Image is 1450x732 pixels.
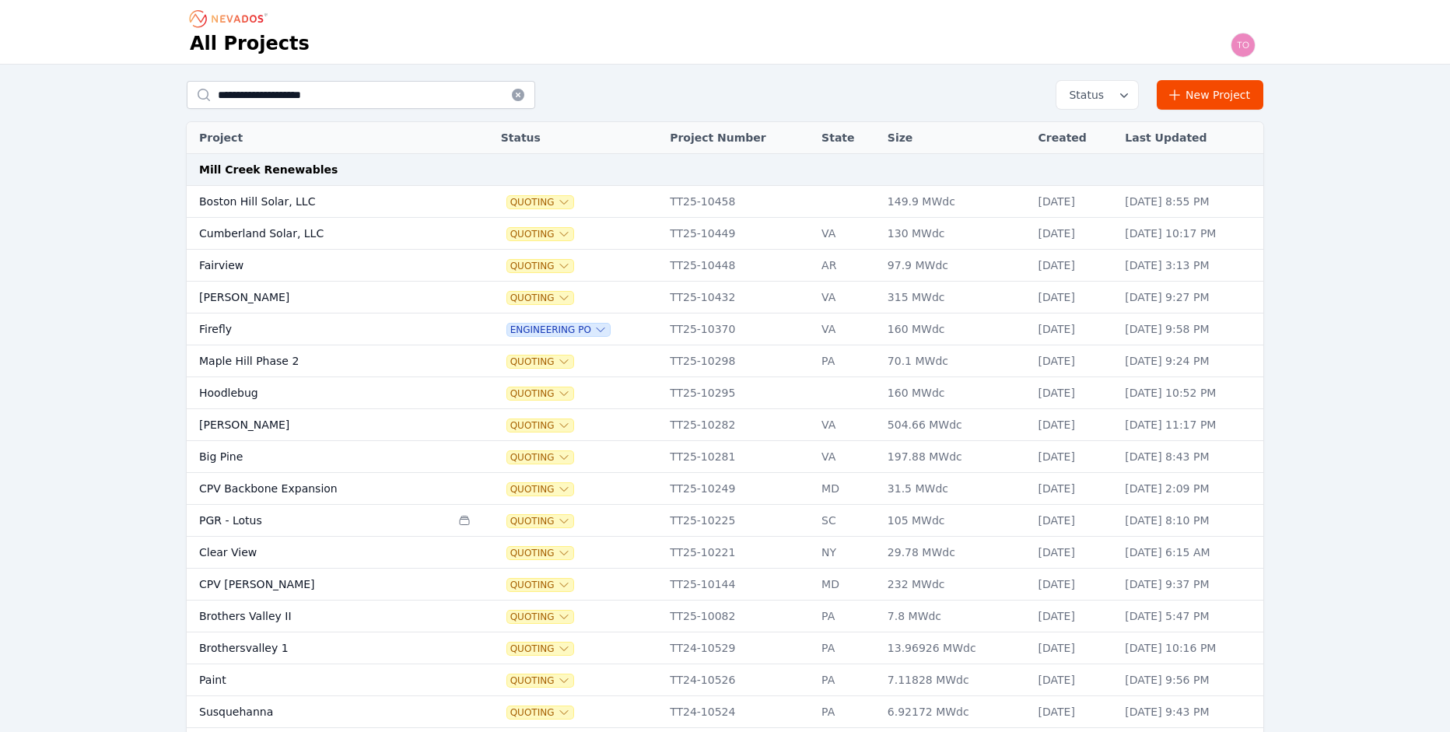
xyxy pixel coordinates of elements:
[187,345,1263,377] tr: Maple Hill Phase 2QuotingTT25-10298PA70.1 MWdc[DATE][DATE] 9:24 PM
[507,515,573,527] span: Quoting
[814,409,880,441] td: VA
[190,31,310,56] h1: All Projects
[880,218,1031,250] td: 130 MWdc
[187,282,1263,313] tr: [PERSON_NAME]QuotingTT25-10432VA315 MWdc[DATE][DATE] 9:27 PM
[187,632,450,664] td: Brothersvalley 1
[507,451,573,464] button: Quoting
[880,409,1031,441] td: 504.66 MWdc
[1117,696,1263,728] td: [DATE] 9:43 PM
[187,441,450,473] td: Big Pine
[814,473,880,505] td: MD
[1031,409,1118,441] td: [DATE]
[187,409,450,441] td: [PERSON_NAME]
[1031,345,1118,377] td: [DATE]
[880,505,1031,537] td: 105 MWdc
[880,473,1031,505] td: 31.5 MWdc
[187,537,1263,569] tr: Clear ViewQuotingTT25-10221NY29.78 MWdc[DATE][DATE] 6:15 AM
[880,377,1031,409] td: 160 MWdc
[507,260,573,272] button: Quoting
[187,473,450,505] td: CPV Backbone Expansion
[507,706,573,719] button: Quoting
[814,122,880,154] th: State
[1117,505,1263,537] td: [DATE] 8:10 PM
[1031,537,1118,569] td: [DATE]
[1117,122,1263,154] th: Last Updated
[814,441,880,473] td: VA
[1031,569,1118,601] td: [DATE]
[1117,632,1263,664] td: [DATE] 10:16 PM
[814,601,880,632] td: PA
[507,355,573,368] button: Quoting
[1117,409,1263,441] td: [DATE] 11:17 PM
[1031,664,1118,696] td: [DATE]
[662,377,814,409] td: TT25-10295
[662,601,814,632] td: TT25-10082
[187,313,1263,345] tr: FireflyEngineering POTT25-10370VA160 MWdc[DATE][DATE] 9:58 PM
[187,186,450,218] td: Boston Hill Solar, LLC
[1031,473,1118,505] td: [DATE]
[187,601,450,632] td: Brothers Valley II
[814,250,880,282] td: AR
[1117,569,1263,601] td: [DATE] 9:37 PM
[662,345,814,377] td: TT25-10298
[1031,313,1118,345] td: [DATE]
[507,419,573,432] span: Quoting
[1117,601,1263,632] td: [DATE] 5:47 PM
[1117,664,1263,696] td: [DATE] 9:56 PM
[187,537,450,569] td: Clear View
[662,313,814,345] td: TT25-10370
[187,664,450,696] td: Paint
[1063,87,1104,103] span: Status
[1117,218,1263,250] td: [DATE] 10:17 PM
[1117,282,1263,313] td: [DATE] 9:27 PM
[814,664,880,696] td: PA
[507,611,573,623] span: Quoting
[1157,80,1263,110] a: New Project
[187,377,1263,409] tr: HoodlebugQuotingTT25-10295160 MWdc[DATE][DATE] 10:52 PM
[190,6,272,31] nav: Breadcrumb
[187,122,450,154] th: Project
[880,537,1031,569] td: 29.78 MWdc
[814,282,880,313] td: VA
[507,579,573,591] button: Quoting
[1117,377,1263,409] td: [DATE] 10:52 PM
[187,664,1263,696] tr: PaintQuotingTT24-10526PA7.11828 MWdc[DATE][DATE] 9:56 PM
[507,674,573,687] button: Quoting
[880,282,1031,313] td: 315 MWdc
[507,547,573,559] button: Quoting
[1031,441,1118,473] td: [DATE]
[1117,250,1263,282] td: [DATE] 3:13 PM
[187,154,1263,186] td: Mill Creek Renewables
[880,441,1031,473] td: 197.88 MWdc
[814,218,880,250] td: VA
[1031,632,1118,664] td: [DATE]
[507,228,573,240] span: Quoting
[1231,33,1256,58] img: todd.padezanin@nevados.solar
[1031,218,1118,250] td: [DATE]
[814,569,880,601] td: MD
[507,196,573,208] button: Quoting
[507,643,573,655] button: Quoting
[1117,537,1263,569] td: [DATE] 6:15 AM
[507,292,573,304] button: Quoting
[662,696,814,728] td: TT24-10524
[187,569,1263,601] tr: CPV [PERSON_NAME]QuotingTT25-10144MD232 MWdc[DATE][DATE] 9:37 PM
[187,218,450,250] td: Cumberland Solar, LLC
[507,483,573,496] span: Quoting
[1031,122,1118,154] th: Created
[1031,186,1118,218] td: [DATE]
[880,186,1031,218] td: 149.9 MWdc
[187,569,450,601] td: CPV [PERSON_NAME]
[662,282,814,313] td: TT25-10432
[187,632,1263,664] tr: Brothersvalley 1QuotingTT24-10529PA13.96926 MWdc[DATE][DATE] 10:16 PM
[880,601,1031,632] td: 7.8 MWdc
[1117,473,1263,505] td: [DATE] 2:09 PM
[187,696,1263,728] tr: SusquehannaQuotingTT24-10524PA6.92172 MWdc[DATE][DATE] 9:43 PM
[662,250,814,282] td: TT25-10448
[187,186,1263,218] tr: Boston Hill Solar, LLCQuotingTT25-10458149.9 MWdc[DATE][DATE] 8:55 PM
